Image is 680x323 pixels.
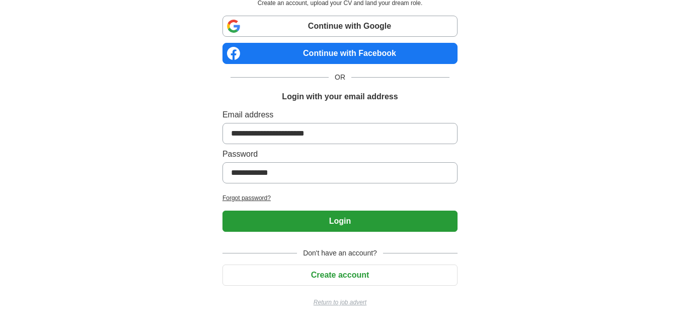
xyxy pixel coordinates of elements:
button: Create account [222,265,458,286]
a: Return to job advert [222,298,458,307]
h1: Login with your email address [282,91,398,103]
a: Continue with Google [222,16,458,37]
a: Forgot password? [222,193,458,203]
button: Login [222,211,458,232]
a: Continue with Facebook [222,43,458,64]
label: Password [222,148,458,160]
span: Don't have an account? [297,248,383,259]
a: Create account [222,271,458,279]
label: Email address [222,109,458,121]
span: OR [329,72,351,83]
